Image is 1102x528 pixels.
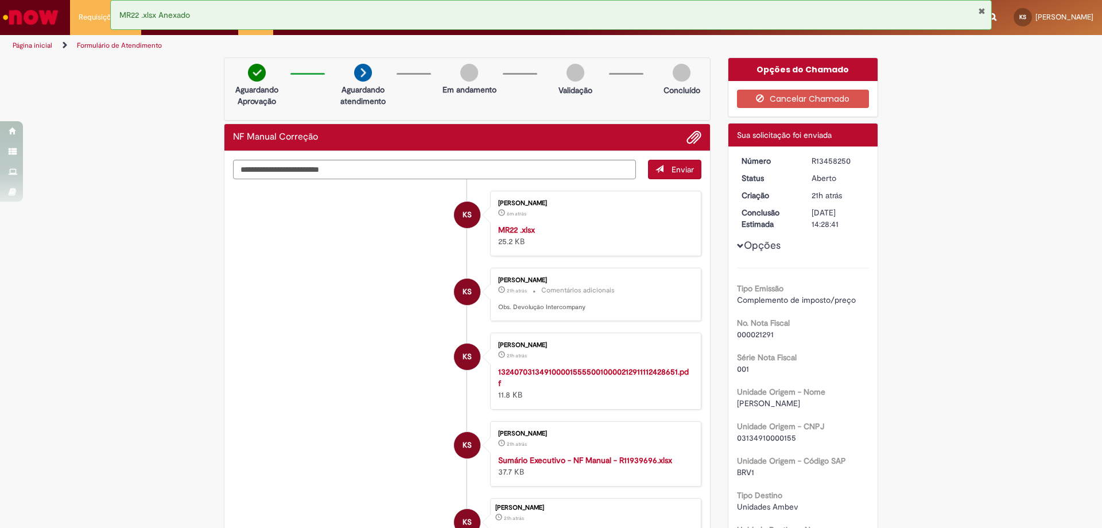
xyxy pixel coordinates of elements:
span: 21h atrás [507,352,527,359]
b: No. Nota Fiscal [737,318,790,328]
div: [DATE] 14:28:41 [812,207,865,230]
div: 25.2 KB [498,224,689,247]
h2: NF Manual Correção Histórico de tíquete [233,132,318,142]
div: [PERSON_NAME] [495,504,695,511]
span: 21h atrás [504,515,524,522]
a: 13240703134910000155550010000212911112428651.pdf [498,367,689,388]
span: KS [463,343,472,371]
div: Kamila Nazareth da Silva [454,432,480,458]
b: Unidade Origem - Nome [737,387,825,397]
dt: Número [733,155,804,167]
div: R13458250 [812,155,865,167]
a: MR22 .xlsx [498,225,535,235]
img: img-circle-grey.png [566,64,584,82]
time: 28/08/2025 14:28:37 [812,190,842,201]
textarea: Digite sua mensagem aqui... [233,160,636,179]
span: 21h atrás [812,190,842,201]
div: [PERSON_NAME] [498,200,689,207]
small: Comentários adicionais [541,286,615,295]
a: Página inicial [13,41,52,50]
p: Concluído [663,84,700,96]
span: [PERSON_NAME] [737,398,800,408]
button: Fechar Notificação [978,6,985,16]
p: Em andamento [443,84,496,95]
span: 6m atrás [507,210,526,217]
div: Opções do Chamado [728,58,878,81]
span: KS [1019,13,1026,21]
span: BRV1 [737,467,754,477]
time: 28/08/2025 14:31:34 [507,287,527,294]
span: 21h atrás [507,287,527,294]
div: [PERSON_NAME] [498,342,689,349]
span: Unidades Ambev [737,502,798,512]
div: Kamila Nazareth da Silva [454,344,480,370]
div: 37.7 KB [498,454,689,477]
ul: Trilhas de página [9,35,726,56]
time: 28/08/2025 14:28:37 [504,515,524,522]
span: Complemento de imposto/preço [737,295,856,305]
button: Adicionar anexos [686,130,701,145]
time: 28/08/2025 14:28:14 [507,441,527,448]
span: 001 [737,364,749,374]
time: 29/08/2025 11:16:59 [507,210,526,217]
div: 11.8 KB [498,366,689,400]
p: Aguardando atendimento [335,84,391,107]
a: Formulário de Atendimento [77,41,162,50]
dt: Status [733,172,804,184]
b: Tipo Emissão [737,283,783,294]
div: [PERSON_NAME] [498,277,689,284]
span: [PERSON_NAME] [1035,12,1093,22]
span: MR22 .xlsx Anexado [119,10,190,20]
img: check-circle-green.png [248,64,266,82]
div: [PERSON_NAME] [498,430,689,437]
div: 28/08/2025 14:28:37 [812,190,865,201]
b: Unidade Origem - Código SAP [737,456,846,466]
span: KS [463,201,472,229]
b: Tipo Destino [737,490,782,500]
dt: Conclusão Estimada [733,207,804,230]
span: Enviar [672,164,694,175]
span: Requisições [79,11,119,23]
img: arrow-next.png [354,64,372,82]
p: Validação [558,84,592,96]
div: Aberto [812,172,865,184]
img: img-circle-grey.png [460,64,478,82]
div: Kamila Nazareth da Silva [454,279,480,305]
button: Enviar [648,160,701,179]
p: Obs. Devolução Intercompany [498,303,689,312]
span: 03134910000155 [737,433,796,443]
div: Kamila Nazareth da Silva [454,202,480,228]
button: Cancelar Chamado [737,90,870,108]
span: 000021291 [737,329,774,340]
img: ServiceNow [1,6,60,29]
a: Sumário Executivo - NF Manual - R11939696.xlsx [498,455,672,465]
b: Série Nota Fiscal [737,352,797,363]
span: Sua solicitação foi enviada [737,130,832,140]
img: img-circle-grey.png [673,64,690,82]
p: Aguardando Aprovação [229,84,285,107]
dt: Criação [733,190,804,201]
span: KS [463,278,472,306]
b: Unidade Origem - CNPJ [737,421,824,431]
span: KS [463,431,472,459]
span: 21h atrás [507,441,527,448]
